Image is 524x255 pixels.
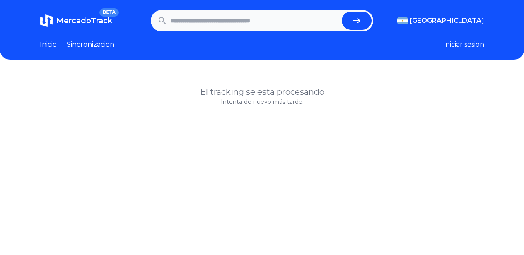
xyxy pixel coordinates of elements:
[410,16,484,26] span: [GEOGRAPHIC_DATA]
[99,8,119,17] span: BETA
[56,16,112,25] span: MercadoTrack
[40,14,53,27] img: MercadoTrack
[397,16,484,26] button: [GEOGRAPHIC_DATA]
[40,14,112,27] a: MercadoTrackBETA
[397,17,408,24] img: Argentina
[443,40,484,50] button: Iniciar sesion
[67,40,114,50] a: Sincronizacion
[40,40,57,50] a: Inicio
[40,86,484,98] h1: El tracking se esta procesando
[40,98,484,106] p: Intenta de nuevo más tarde.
